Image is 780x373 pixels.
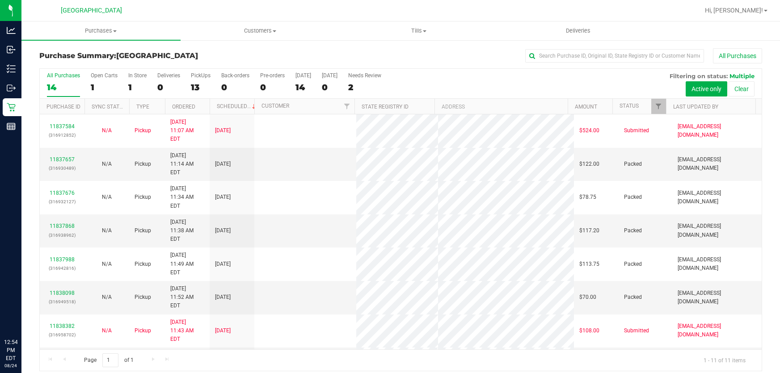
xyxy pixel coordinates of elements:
[348,72,381,79] div: Needs Review
[705,7,763,14] span: Hi, [PERSON_NAME]!
[102,327,112,334] span: Not Applicable
[340,99,354,114] a: Filter
[50,323,75,329] a: 11838382
[261,103,289,109] a: Customer
[50,190,75,196] a: 11837676
[102,226,112,235] button: N/A
[215,260,231,268] span: [DATE]
[135,160,151,168] span: Pickup
[50,156,75,163] a: 11837657
[348,82,381,92] div: 2
[7,26,16,35] inline-svg: Analytics
[678,122,756,139] span: [EMAIL_ADDRESS][DOMAIN_NAME]
[295,82,311,92] div: 14
[172,104,195,110] a: Ordered
[102,126,112,135] button: N/A
[624,260,642,268] span: Packed
[45,131,79,139] p: (316912852)
[686,81,727,96] button: Active only
[128,72,147,79] div: In Store
[673,104,718,110] a: Last Updated By
[170,285,204,310] span: [DATE] 11:52 AM EDT
[678,189,756,206] span: [EMAIL_ADDRESS][DOMAIN_NAME]
[624,160,642,168] span: Packed
[102,161,112,167] span: Not Applicable
[498,21,658,40] a: Deliveries
[181,27,339,35] span: Customers
[554,27,603,35] span: Deliveries
[21,21,181,40] a: Purchases
[39,52,280,60] h3: Purchase Summary:
[170,151,204,177] span: [DATE] 11:14 AM EDT
[215,327,231,335] span: [DATE]
[579,126,599,135] span: $524.00
[45,298,79,306] p: (316949518)
[579,293,596,302] span: $70.00
[7,122,16,131] inline-svg: Reports
[215,193,231,201] span: [DATE]
[624,226,642,235] span: Packed
[45,331,79,339] p: (316958702)
[191,72,211,79] div: PickUps
[21,27,181,35] span: Purchases
[7,84,16,92] inline-svg: Outbound
[4,362,17,369] p: 08/24
[260,72,285,79] div: Pre-orders
[50,290,75,296] a: 11838098
[135,126,151,135] span: Pickup
[322,82,337,92] div: 0
[696,353,753,367] span: 1 - 11 of 11 items
[215,160,231,168] span: [DATE]
[102,227,112,234] span: Not Applicable
[102,293,112,302] button: N/A
[157,82,180,92] div: 0
[624,193,642,201] span: Packed
[221,72,249,79] div: Back-orders
[579,260,599,268] span: $113.75
[135,226,151,235] span: Pickup
[135,193,151,201] span: Pickup
[579,193,596,201] span: $78.75
[624,126,649,135] span: Submitted
[215,293,231,302] span: [DATE]
[102,260,112,268] button: N/A
[102,327,112,335] button: N/A
[136,104,149,110] a: Type
[61,7,122,14] span: [GEOGRAPHIC_DATA]
[7,64,16,73] inline-svg: Inventory
[215,226,231,235] span: [DATE]
[322,72,337,79] div: [DATE]
[170,251,204,277] span: [DATE] 11:49 AM EDT
[46,104,80,110] a: Purchase ID
[50,123,75,130] a: 11837584
[620,103,639,109] a: Status
[45,197,79,206] p: (316932127)
[128,82,147,92] div: 1
[170,118,204,144] span: [DATE] 11:07 AM EDT
[47,82,80,92] div: 14
[525,49,704,63] input: Search Purchase ID, Original ID, State Registry ID or Customer Name...
[102,261,112,267] span: Not Applicable
[217,103,257,109] a: Scheduled
[295,72,311,79] div: [DATE]
[579,226,599,235] span: $117.20
[135,293,151,302] span: Pickup
[45,264,79,272] p: (316942816)
[50,256,75,263] a: 11837988
[45,164,79,172] p: (316930489)
[575,104,597,110] a: Amount
[221,82,249,92] div: 0
[50,223,75,229] a: 11837868
[434,99,568,114] th: Address
[340,27,498,35] span: Tills
[76,353,141,367] span: Page of 1
[678,155,756,172] span: [EMAIL_ADDRESS][DOMAIN_NAME]
[102,353,118,367] input: 1
[170,318,204,344] span: [DATE] 11:43 AM EDT
[260,82,285,92] div: 0
[181,21,340,40] a: Customers
[47,72,80,79] div: All Purchases
[729,81,755,96] button: Clear
[170,218,204,244] span: [DATE] 11:38 AM EDT
[713,48,762,63] button: All Purchases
